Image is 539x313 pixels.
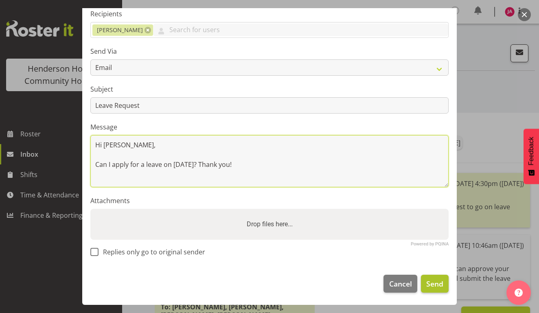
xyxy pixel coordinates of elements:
label: Subject [90,84,449,94]
img: help-xxl-2.png [515,289,523,297]
button: Send [421,275,449,293]
label: Message [90,122,449,132]
label: Drop files here... [243,216,296,232]
input: Search for users [153,24,448,36]
span: Replies only go to original sender [99,248,205,256]
a: Powered by PQINA [411,242,449,246]
button: Cancel [383,275,417,293]
span: [PERSON_NAME] [97,26,143,35]
label: Attachments [90,196,449,206]
span: Send [426,278,443,289]
button: Feedback - Show survey [524,129,539,184]
label: Recipients [90,9,449,19]
input: Subject [90,97,449,114]
label: Send Via [90,46,449,56]
span: Feedback [528,137,535,165]
span: Cancel [389,278,412,289]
